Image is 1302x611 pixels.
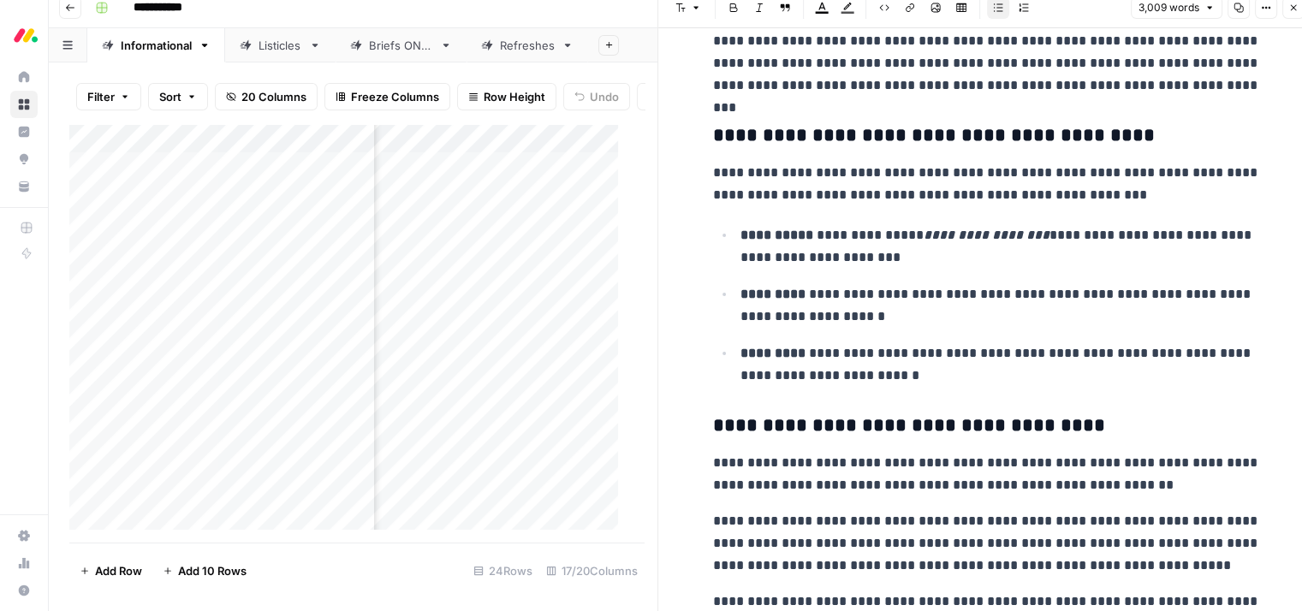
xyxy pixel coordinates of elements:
a: Informational [87,28,225,62]
div: Briefs ONLY [369,37,433,54]
span: Add Row [95,562,142,579]
button: Add Row [69,557,152,584]
a: Home [10,63,38,91]
div: 24 Rows [467,557,539,584]
a: Insights [10,118,38,145]
button: Undo [563,83,630,110]
a: Briefs ONLY [336,28,467,62]
span: 20 Columns [241,88,306,105]
a: Settings [10,522,38,549]
span: Undo [590,88,619,105]
a: Your Data [10,173,38,200]
button: 20 Columns [215,83,318,110]
img: Monday.com Logo [10,20,41,50]
a: Usage [10,549,38,577]
a: Browse [10,91,38,118]
div: 17/20 Columns [539,557,645,584]
span: Filter [87,88,115,105]
span: Add 10 Rows [178,562,247,579]
span: Freeze Columns [351,88,439,105]
span: Sort [159,88,181,105]
a: Opportunities [10,145,38,173]
button: Freeze Columns [324,83,450,110]
span: Row Height [484,88,545,105]
div: Informational [121,37,192,54]
div: Refreshes [500,37,555,54]
div: Listicles [259,37,302,54]
button: Row Height [457,83,556,110]
button: Add 10 Rows [152,557,257,584]
button: Sort [148,83,208,110]
a: Refreshes [467,28,588,62]
button: Workspace: Monday.com [10,14,38,56]
a: Listicles [225,28,336,62]
button: Filter [76,83,141,110]
button: Help + Support [10,577,38,604]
